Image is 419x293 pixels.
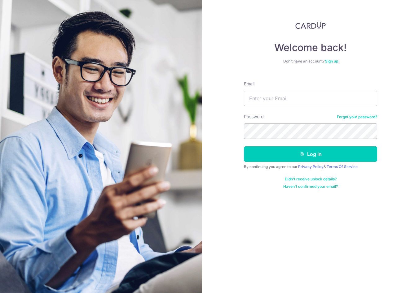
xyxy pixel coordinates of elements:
[283,184,338,189] a: Haven't confirmed your email?
[244,114,264,120] label: Password
[244,146,377,162] button: Log in
[325,59,338,63] a: Sign up
[327,164,358,169] a: Terms Of Service
[244,81,254,87] label: Email
[244,164,377,169] div: By continuing you agree to our &
[244,41,377,54] h4: Welcome back!
[285,177,337,182] a: Didn't receive unlock details?
[337,114,377,119] a: Forgot your password?
[244,59,377,64] div: Don’t have an account?
[298,164,324,169] a: Privacy Policy
[295,22,326,29] img: CardUp Logo
[244,91,377,106] input: Enter your Email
